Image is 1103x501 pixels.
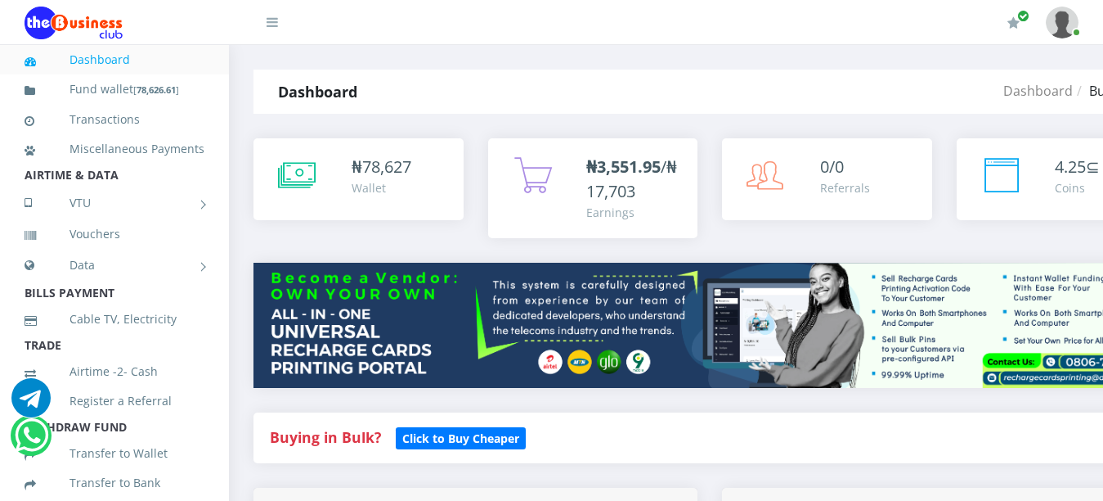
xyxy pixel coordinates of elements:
[396,427,526,447] a: Click to Buy Cheaper
[1003,82,1073,100] a: Dashboard
[352,179,411,196] div: Wallet
[25,215,204,253] a: Vouchers
[11,390,51,417] a: Chat for support
[25,245,204,286] a: Data
[586,156,677,202] span: /₦17,703
[352,155,411,179] div: ₦
[253,138,464,220] a: ₦78,627 Wallet
[25,382,204,420] a: Register a Referral
[25,353,204,390] a: Airtime -2- Cash
[1055,156,1086,178] span: 4.25
[278,82,357,102] strong: Dashboard
[25,435,204,472] a: Transfer to Wallet
[1007,16,1020,29] i: Renew/Upgrade Subscription
[25,101,204,138] a: Transactions
[270,427,381,447] strong: Buying in Bulk?
[15,428,48,455] a: Chat for support
[362,156,411,178] span: 78,627
[25,183,204,223] a: VTU
[25,70,204,109] a: Fund wallet[78,626.61]
[402,431,519,446] b: Click to Buy Cheaper
[586,204,682,221] div: Earnings
[722,138,932,220] a: 0/0 Referrals
[25,41,204,79] a: Dashboard
[137,83,176,96] b: 78,626.61
[25,130,204,168] a: Miscellaneous Payments
[1055,155,1100,179] div: ⊆
[133,83,179,96] small: [ ]
[820,179,870,196] div: Referrals
[25,7,123,39] img: Logo
[25,300,204,338] a: Cable TV, Electricity
[586,156,661,178] b: ₦3,551.95
[1046,7,1078,38] img: User
[488,138,698,238] a: ₦3,551.95/₦17,703 Earnings
[1017,10,1029,22] span: Renew/Upgrade Subscription
[820,156,844,178] span: 0/0
[1055,179,1100,196] div: Coins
